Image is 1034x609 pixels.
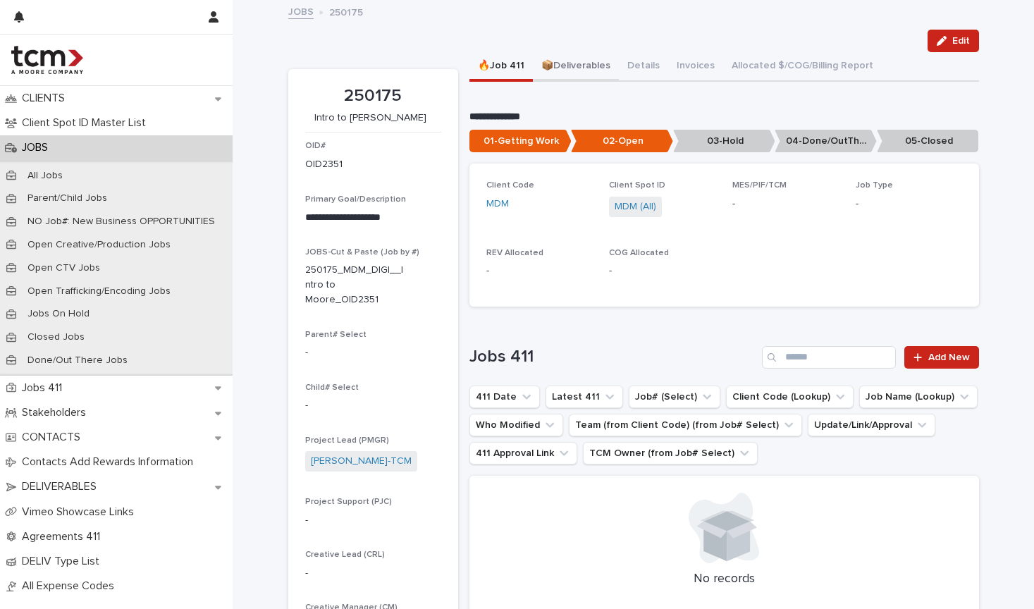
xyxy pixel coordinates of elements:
p: CLIENTS [16,92,76,105]
h1: Jobs 411 [469,347,757,367]
a: Add New [904,346,978,369]
button: Allocated $/COG/Billing Report [723,52,882,82]
span: Add New [928,352,970,362]
span: Edit [952,36,970,46]
button: Edit [928,30,979,52]
p: Open Trafficking/Encoding Jobs [16,285,182,297]
p: 02-Open [571,130,673,153]
p: CONTACTS [16,431,92,444]
p: OID2351 [305,157,343,172]
p: 05-Closed [877,130,979,153]
p: Contacts Add Rewards Information [16,455,204,469]
span: Parent# Select [305,331,367,339]
button: Details [619,52,668,82]
p: 250175 [305,86,441,106]
a: [PERSON_NAME]-TCM [311,454,412,469]
p: 03-Hold [673,130,775,153]
p: Stakeholders [16,406,97,419]
p: - [305,345,441,360]
button: Job Name (Lookup) [859,386,978,408]
span: OID# [305,142,326,150]
p: 250175 [329,4,363,19]
p: - [732,197,839,211]
p: - [305,566,441,581]
span: REV Allocated [486,249,543,257]
p: Open Creative/Production Jobs [16,239,182,251]
p: Parent/Child Jobs [16,192,118,204]
p: 01-Getting Work [469,130,572,153]
p: DELIV Type List [16,555,111,568]
p: Intro to [PERSON_NAME] [305,112,436,124]
p: - [305,398,441,413]
button: 411 Date [469,386,540,408]
p: Vimeo Showcase Links [16,505,145,519]
p: - [305,513,441,528]
span: Project Support (PJC) [305,498,392,506]
button: Latest 411 [546,386,623,408]
button: Job# (Select) [629,386,720,408]
button: 411 Approval Link [469,442,577,465]
button: 📦Deliverables [533,52,619,82]
span: Job Type [856,181,893,190]
button: Team (from Client Code) (from Job# Select) [569,414,802,436]
p: Agreements 411 [16,530,111,543]
button: Client Code (Lookup) [726,386,854,408]
button: 🔥Job 411 [469,52,533,82]
p: 250175_MDM_DIGI__Intro to Moore_OID2351 [305,263,407,307]
p: DELIVERABLES [16,480,108,493]
p: - [486,264,593,278]
a: JOBS [288,3,314,19]
p: Client Spot ID Master List [16,116,157,130]
p: Open CTV Jobs [16,262,111,274]
a: MDM [486,197,509,211]
p: Closed Jobs [16,331,96,343]
button: TCM Owner (from Job# Select) [583,442,758,465]
span: MES/PIF/TCM [732,181,787,190]
img: 4hMmSqQkux38exxPVZHQ [11,46,83,74]
p: - [609,264,715,278]
p: All Jobs [16,170,74,182]
p: Done/Out There Jobs [16,355,139,367]
button: Invoices [668,52,723,82]
span: Creative Lead (CRL) [305,550,385,559]
p: 04-Done/OutThere [775,130,877,153]
p: NO Job#: New Business OPPORTUNITIES [16,216,226,228]
span: JOBS-Cut & Paste (Job by #) [305,248,419,257]
a: MDM (All) [615,199,656,214]
span: Client Spot ID [609,181,665,190]
p: Jobs 411 [16,381,73,395]
button: Who Modified [469,414,563,436]
span: Client Code [486,181,534,190]
span: Primary Goal/Description [305,195,406,204]
button: Update/Link/Approval [808,414,935,436]
span: COG Allocated [609,249,669,257]
p: Jobs On Hold [16,308,101,320]
span: Project Lead (PMGR) [305,436,389,445]
input: Search [762,346,896,369]
p: All Expense Codes [16,579,125,593]
p: JOBS [16,141,59,154]
p: - [856,197,962,211]
span: Child# Select [305,383,359,392]
p: No records [486,572,962,587]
